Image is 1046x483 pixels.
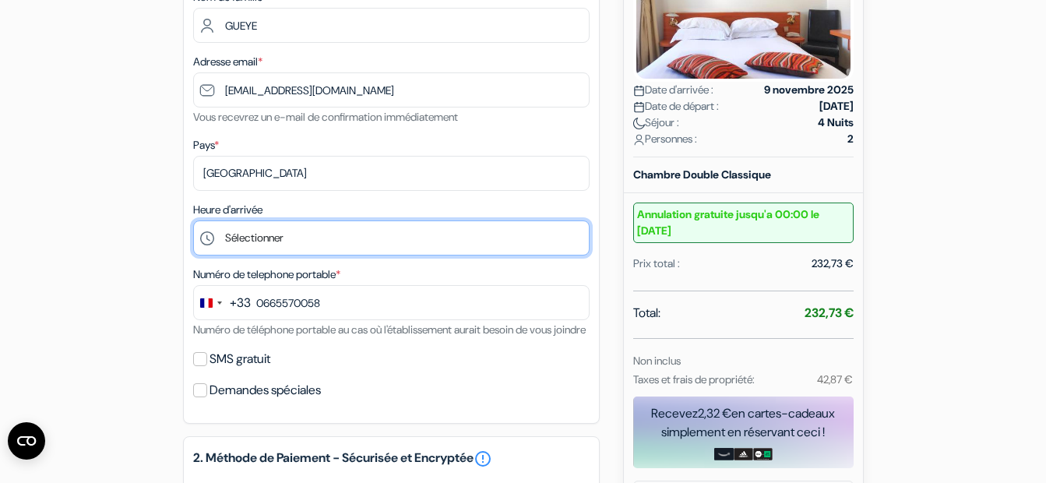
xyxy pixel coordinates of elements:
b: Chambre Double Classique [633,167,771,182]
strong: 2 [847,131,854,147]
label: Demandes spéciales [210,379,321,401]
label: Numéro de telephone portable [193,266,340,283]
small: Taxes et frais de propriété: [633,372,755,386]
label: SMS gratuit [210,348,270,370]
a: error_outline [474,450,492,468]
div: Prix total : [633,256,680,272]
strong: 9 novembre 2025 [764,82,854,98]
span: Total: [633,304,660,323]
span: Date de départ : [633,98,719,115]
small: 42,87 € [817,372,853,386]
img: adidas-card.png [734,448,753,460]
label: Adresse email [193,54,262,70]
input: Entrer le nom de famille [193,8,590,43]
img: amazon-card-no-text.png [714,448,734,460]
h5: 2. Méthode de Paiement - Sécurisée et Encryptée [193,450,590,468]
label: Heure d'arrivée [193,202,262,218]
span: Personnes : [633,131,697,147]
span: 2,32 € [698,405,731,421]
div: Recevez en cartes-cadeaux simplement en réservant ceci ! [633,404,854,442]
span: Date d'arrivée : [633,82,713,98]
input: 6 12 34 56 78 [193,285,590,320]
img: moon.svg [633,118,645,129]
label: Pays [193,137,219,153]
input: Entrer adresse e-mail [193,72,590,108]
img: uber-uber-eats-card.png [753,448,773,460]
button: Ouvrir le widget CMP [8,422,45,460]
small: Numéro de téléphone portable au cas où l'établissement aurait besoin de vous joindre [193,323,586,337]
small: Vous recevrez un e-mail de confirmation immédiatement [193,110,458,124]
button: Change country, selected France (+33) [194,286,251,319]
div: +33 [230,294,251,312]
small: Annulation gratuite jusqu'a 00:00 le [DATE] [633,203,854,243]
strong: 232,73 € [805,305,854,321]
strong: 4 Nuits [818,115,854,131]
strong: [DATE] [819,98,854,115]
img: calendar.svg [633,101,645,113]
img: user_icon.svg [633,134,645,146]
img: calendar.svg [633,85,645,97]
span: Séjour : [633,115,679,131]
small: Non inclus [633,354,681,368]
div: 232,73 € [812,256,854,272]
